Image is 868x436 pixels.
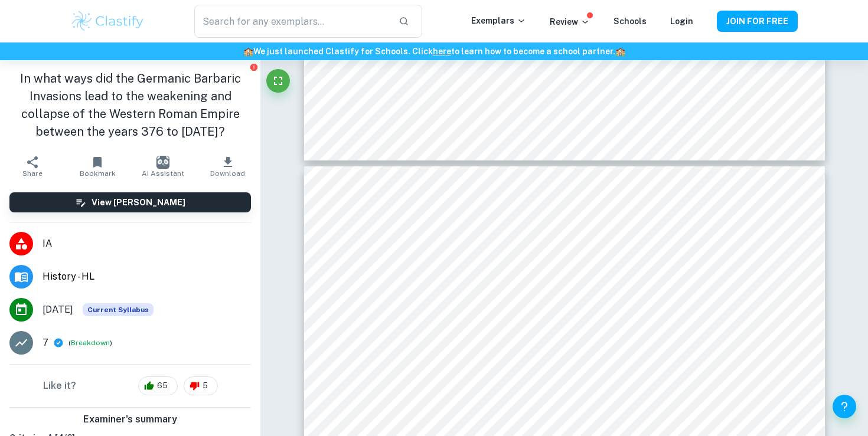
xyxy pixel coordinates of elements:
[433,47,451,56] a: here
[142,169,184,178] span: AI Assistant
[266,69,290,93] button: Fullscreen
[670,17,693,26] a: Login
[194,5,389,38] input: Search for any exemplars...
[43,336,48,350] p: 7
[195,150,260,183] button: Download
[833,395,856,418] button: Help and Feedback
[9,192,251,212] button: View [PERSON_NAME]
[43,270,251,284] span: History - HL
[92,196,185,209] h6: View [PERSON_NAME]
[151,380,174,392] span: 65
[184,376,218,395] div: 5
[550,15,590,28] p: Review
[22,169,43,178] span: Share
[471,14,526,27] p: Exemplars
[70,9,145,33] img: Clastify logo
[43,379,76,393] h6: Like it?
[43,303,73,317] span: [DATE]
[130,150,195,183] button: AI Assistant
[9,70,251,140] h1: In what ways did the Germanic Barbaric Invasions lead to the weakening and collapse of the Wester...
[83,303,154,316] div: This exemplar is based on the current syllabus. Feel free to refer to it for inspiration/ideas wh...
[615,47,625,56] span: 🏫
[5,412,256,427] h6: Examiner's summary
[196,380,214,392] span: 5
[2,45,866,58] h6: We just launched Clastify for Schools. Click to learn how to become a school partner.
[614,17,647,26] a: Schools
[68,337,112,349] span: ( )
[43,237,251,251] span: IA
[249,63,258,71] button: Report issue
[156,156,169,169] img: AI Assistant
[210,169,245,178] span: Download
[65,150,130,183] button: Bookmark
[243,47,253,56] span: 🏫
[83,303,154,316] span: Current Syllabus
[138,376,178,395] div: 65
[71,337,110,348] button: Breakdown
[717,11,798,32] button: JOIN FOR FREE
[80,169,116,178] span: Bookmark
